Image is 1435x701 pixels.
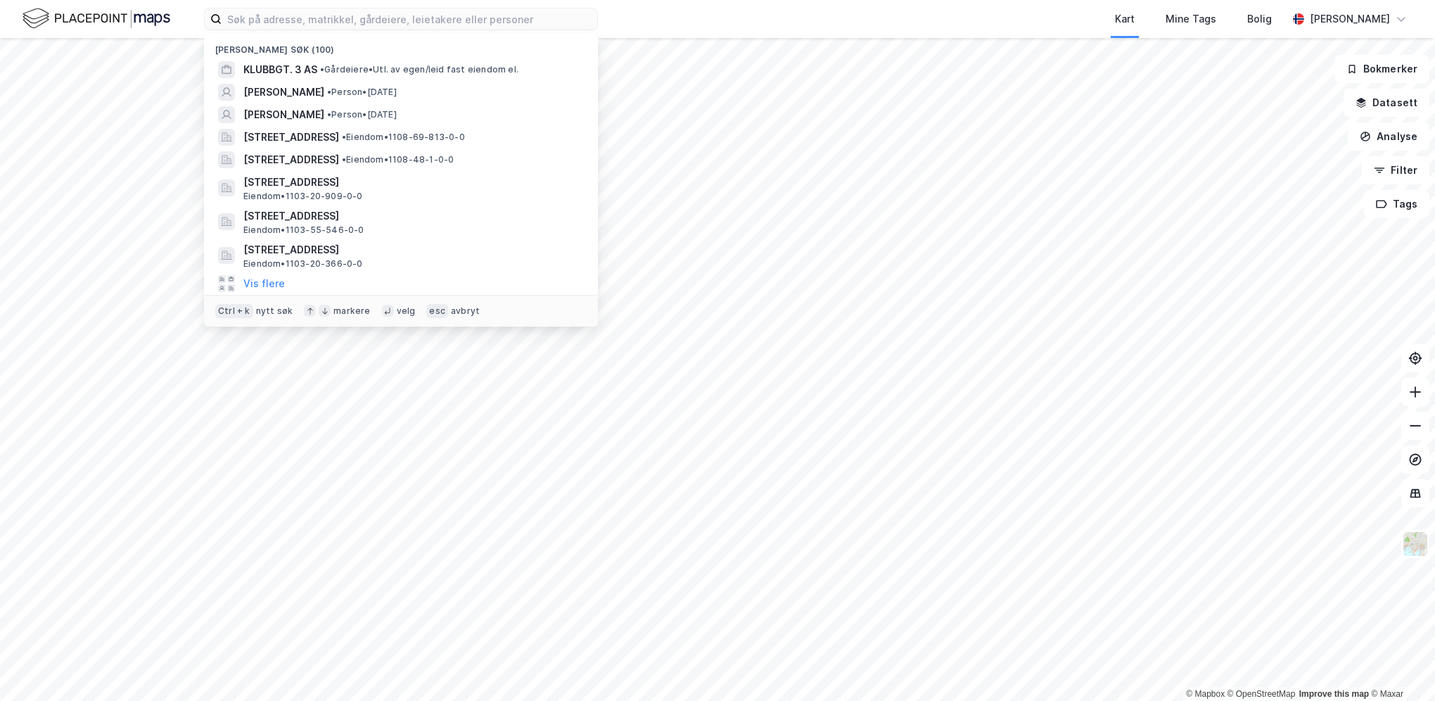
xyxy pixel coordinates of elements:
[243,174,581,191] span: [STREET_ADDRESS]
[327,109,397,120] span: Person • [DATE]
[342,154,346,165] span: •
[23,6,170,31] img: logo.f888ab2527a4732fd821a326f86c7f29.svg
[243,241,581,258] span: [STREET_ADDRESS]
[243,84,324,101] span: [PERSON_NAME]
[1365,633,1435,701] iframe: Chat Widget
[215,304,253,318] div: Ctrl + k
[243,129,339,146] span: [STREET_ADDRESS]
[426,304,448,318] div: esc
[333,305,370,317] div: markere
[397,305,416,317] div: velg
[243,225,364,236] span: Eiendom • 1103-55-546-0-0
[1334,55,1429,83] button: Bokmerker
[222,8,597,30] input: Søk på adresse, matrikkel, gårdeiere, leietakere eller personer
[320,64,324,75] span: •
[327,109,331,120] span: •
[342,132,346,142] span: •
[243,191,363,202] span: Eiendom • 1103-20-909-0-0
[320,64,518,75] span: Gårdeiere • Utl. av egen/leid fast eiendom el.
[1344,89,1429,117] button: Datasett
[1166,11,1216,27] div: Mine Tags
[1365,633,1435,701] div: Kontrollprogram for chat
[243,151,339,168] span: [STREET_ADDRESS]
[243,208,581,225] span: [STREET_ADDRESS]
[1362,156,1429,184] button: Filter
[204,33,598,58] div: [PERSON_NAME] søk (100)
[327,87,397,98] span: Person • [DATE]
[342,154,454,165] span: Eiendom • 1108-48-1-0-0
[1402,531,1429,557] img: Z
[256,305,293,317] div: nytt søk
[327,87,331,97] span: •
[1299,689,1369,699] a: Improve this map
[1115,11,1135,27] div: Kart
[243,258,363,270] span: Eiendom • 1103-20-366-0-0
[1310,11,1390,27] div: [PERSON_NAME]
[243,275,285,292] button: Vis flere
[1364,190,1429,218] button: Tags
[342,132,465,143] span: Eiendom • 1108-69-813-0-0
[1348,122,1429,151] button: Analyse
[1227,689,1296,699] a: OpenStreetMap
[243,61,317,78] span: KLUBBGT. 3 AS
[451,305,480,317] div: avbryt
[1247,11,1272,27] div: Bolig
[243,106,324,123] span: [PERSON_NAME]
[1186,689,1225,699] a: Mapbox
